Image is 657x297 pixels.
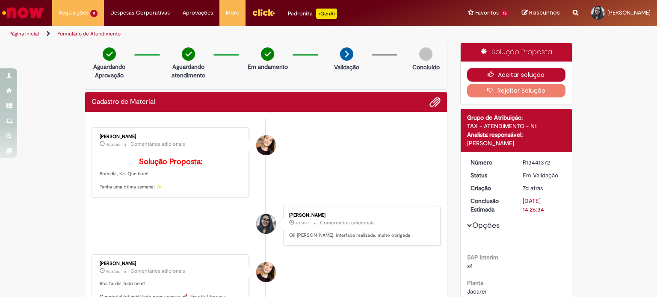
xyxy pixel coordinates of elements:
div: 22/08/2025 20:36:32 [523,184,562,192]
span: Aprovações [183,9,213,17]
time: 26/08/2025 08:39:28 [106,142,120,147]
img: img-circle-grey.png [419,47,432,61]
span: 4d atrás [106,142,120,147]
dt: Status [464,171,517,179]
div: [PERSON_NAME] [100,261,242,266]
p: Em andamento [248,62,288,71]
span: Rascunhos [529,9,560,17]
span: s4 [467,262,473,270]
span: Requisições [59,9,89,17]
img: click_logo_yellow_360x200.png [252,6,275,19]
span: 4d atrás [106,269,120,274]
p: +GenAi [316,9,337,19]
span: [PERSON_NAME] [607,9,651,16]
div: Karoline De Oliveira Ortiz [256,214,276,234]
div: R13441372 [523,158,562,167]
div: Grupo de Atribuição: [467,113,566,122]
p: Aguardando atendimento [168,62,209,79]
span: Favoritos [475,9,499,17]
time: 25/08/2025 15:43:24 [296,221,309,226]
span: 9 [90,10,98,17]
img: check-circle-green.png [261,47,274,61]
img: check-circle-green.png [182,47,195,61]
div: Padroniza [288,9,337,19]
img: check-circle-green.png [103,47,116,61]
button: Adicionar anexos [429,97,441,108]
h2: Cadastro de Material Histórico de tíquete [92,98,155,106]
div: Solução Proposta [461,43,572,62]
a: Página inicial [9,30,39,37]
dt: Número [464,158,517,167]
div: TAX - ATENDIMENTO - N1 [467,122,566,130]
small: Comentários adicionais [130,141,185,148]
span: 7d atrás [523,184,543,192]
div: Sabrina De Vasconcelos [256,262,276,282]
p: Concluído [412,63,440,71]
p: Bom dia, Ka. Que bom! Tenha uma ótima semana! ✨ [100,158,242,191]
dt: Criação [464,184,517,192]
p: Validação [334,63,359,71]
time: 25/08/2025 13:16:51 [106,269,120,274]
div: Sabrina De Vasconcelos [256,135,276,155]
img: ServiceNow [1,4,45,21]
span: 13 [500,10,509,17]
small: Comentários adicionais [130,268,185,275]
p: Oii [PERSON_NAME], interface realizada, muito obrigada [289,232,432,239]
div: [DATE] 14:26:34 [523,197,562,214]
div: Em Validação [523,171,562,179]
a: Formulário de Atendimento [57,30,121,37]
b: SAP Interim [467,253,498,261]
span: More [226,9,239,17]
span: 4d atrás [296,221,309,226]
span: Jacareí [467,288,486,295]
small: Comentários adicionais [320,219,375,226]
button: Aceitar solução [467,68,566,82]
dt: Conclusão Estimada [464,197,517,214]
b: Planta [467,279,483,287]
span: Despesas Corporativas [110,9,170,17]
img: arrow-next.png [340,47,353,61]
p: Aguardando Aprovação [89,62,130,79]
div: [PERSON_NAME] [289,213,432,218]
a: Rascunhos [522,9,560,17]
div: [PERSON_NAME] [100,134,242,139]
div: [PERSON_NAME] [467,139,566,147]
button: Rejeitar Solução [467,84,566,97]
b: Solução Proposta: [139,157,202,167]
ul: Trilhas de página [6,26,432,42]
time: 22/08/2025 20:36:32 [523,184,543,192]
div: Analista responsável: [467,130,566,139]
